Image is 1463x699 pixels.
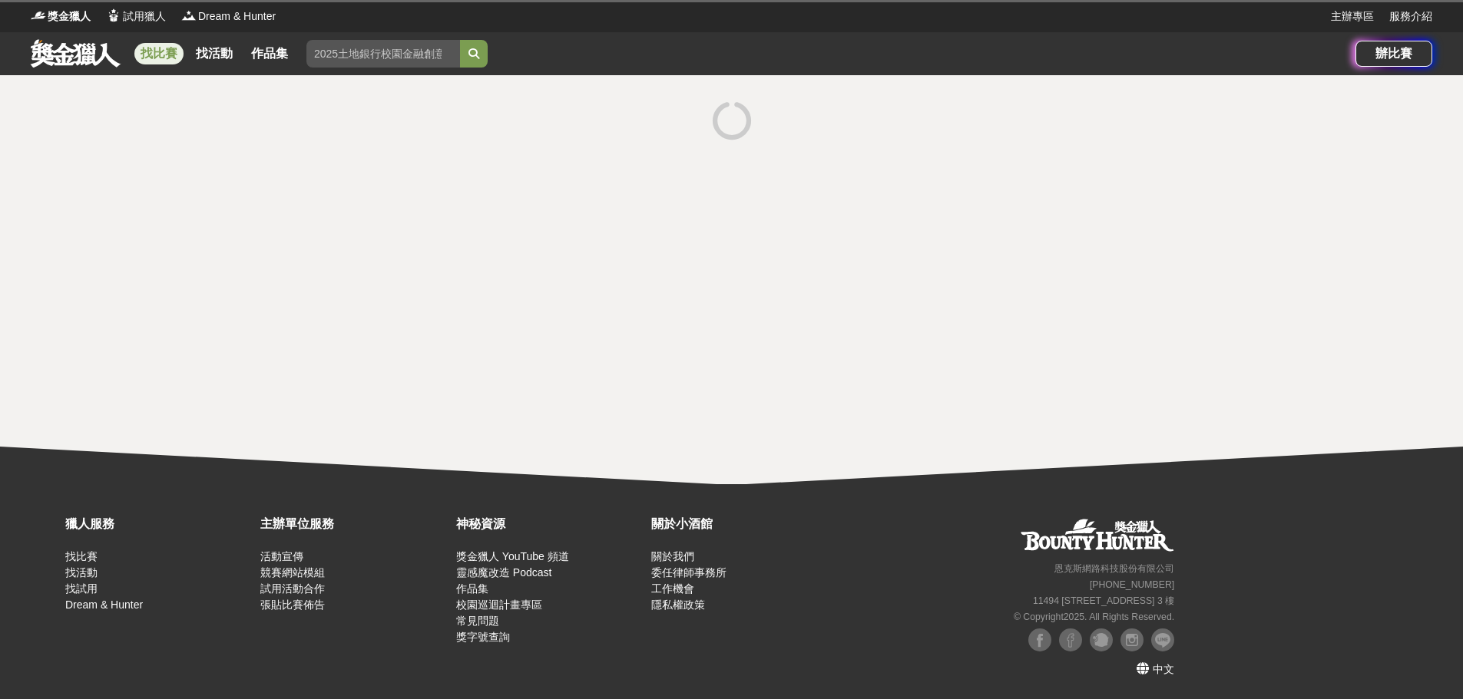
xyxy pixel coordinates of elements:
[106,8,166,25] a: Logo試用獵人
[1153,663,1174,675] span: 中文
[456,615,499,627] a: 常見問題
[31,8,46,23] img: Logo
[1059,628,1082,651] img: Facebook
[1028,628,1051,651] img: Facebook
[456,550,569,562] a: 獎金獵人 YouTube 頻道
[456,631,510,643] a: 獎字號查詢
[260,598,325,611] a: 張貼比賽佈告
[651,566,727,579] a: 委任律師事務所
[260,566,325,579] a: 競賽網站模組
[181,8,197,23] img: Logo
[190,43,239,64] a: 找活動
[260,515,448,533] div: 主辦單位服務
[65,515,253,533] div: 獵人服務
[65,550,98,562] a: 找比賽
[198,8,276,25] span: Dream & Hunter
[134,43,184,64] a: 找比賽
[106,8,121,23] img: Logo
[1120,628,1144,651] img: Instagram
[260,550,303,562] a: 活動宣傳
[245,43,294,64] a: 作品集
[1090,579,1174,590] small: [PHONE_NUMBER]
[1151,628,1174,651] img: LINE
[306,40,460,68] input: 2025土地銀行校園金融創意挑戰賽：從你出發 開啟智慧金融新頁
[260,582,325,595] a: 試用活動合作
[456,582,488,595] a: 作品集
[1331,8,1374,25] a: 主辦專區
[1033,595,1174,606] small: 11494 [STREET_ADDRESS] 3 樓
[1054,563,1174,574] small: 恩克斯網路科技股份有限公司
[123,8,166,25] span: 試用獵人
[1014,612,1174,622] small: © Copyright 2025 . All Rights Reserved.
[456,566,551,579] a: 靈感魔改造 Podcast
[651,550,694,562] a: 關於我們
[65,598,143,611] a: Dream & Hunter
[1355,41,1432,67] a: 辦比賽
[1090,628,1113,651] img: Plurk
[456,598,542,611] a: 校園巡迴計畫專區
[31,8,91,25] a: Logo獎金獵人
[65,566,98,579] a: 找活動
[1389,8,1432,25] a: 服務介紹
[65,582,98,595] a: 找試用
[456,515,644,533] div: 神秘資源
[651,515,839,533] div: 關於小酒館
[181,8,276,25] a: LogoDream & Hunter
[651,582,694,595] a: 工作機會
[651,598,705,611] a: 隱私權政策
[48,8,91,25] span: 獎金獵人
